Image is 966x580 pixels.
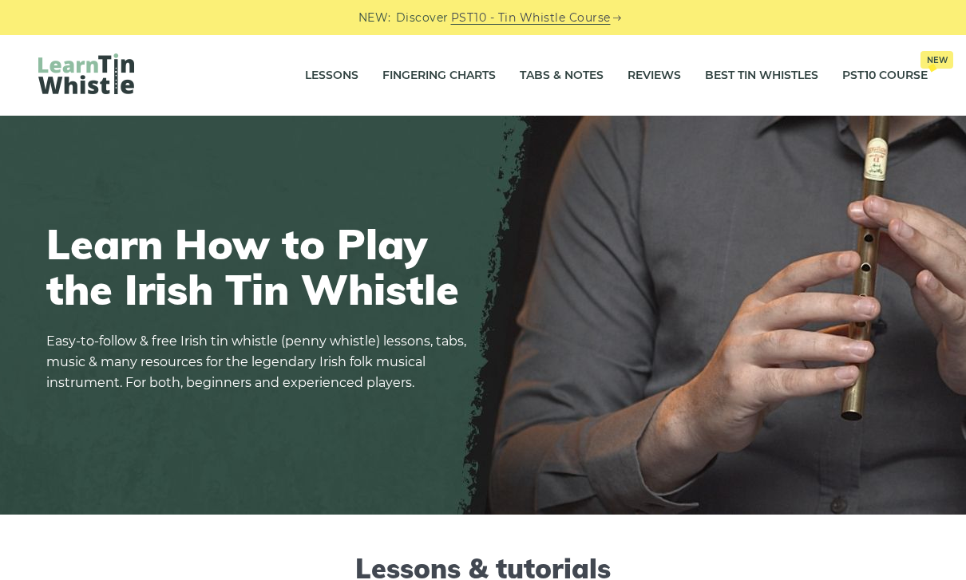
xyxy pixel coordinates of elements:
[382,56,496,96] a: Fingering Charts
[46,221,477,312] h1: Learn How to Play the Irish Tin Whistle
[520,56,604,96] a: Tabs & Notes
[38,53,134,94] img: LearnTinWhistle.com
[920,51,953,69] span: New
[842,56,928,96] a: PST10 CourseNew
[46,331,477,393] p: Easy-to-follow & free Irish tin whistle (penny whistle) lessons, tabs, music & many resources for...
[305,56,358,96] a: Lessons
[628,56,681,96] a: Reviews
[705,56,818,96] a: Best Tin Whistles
